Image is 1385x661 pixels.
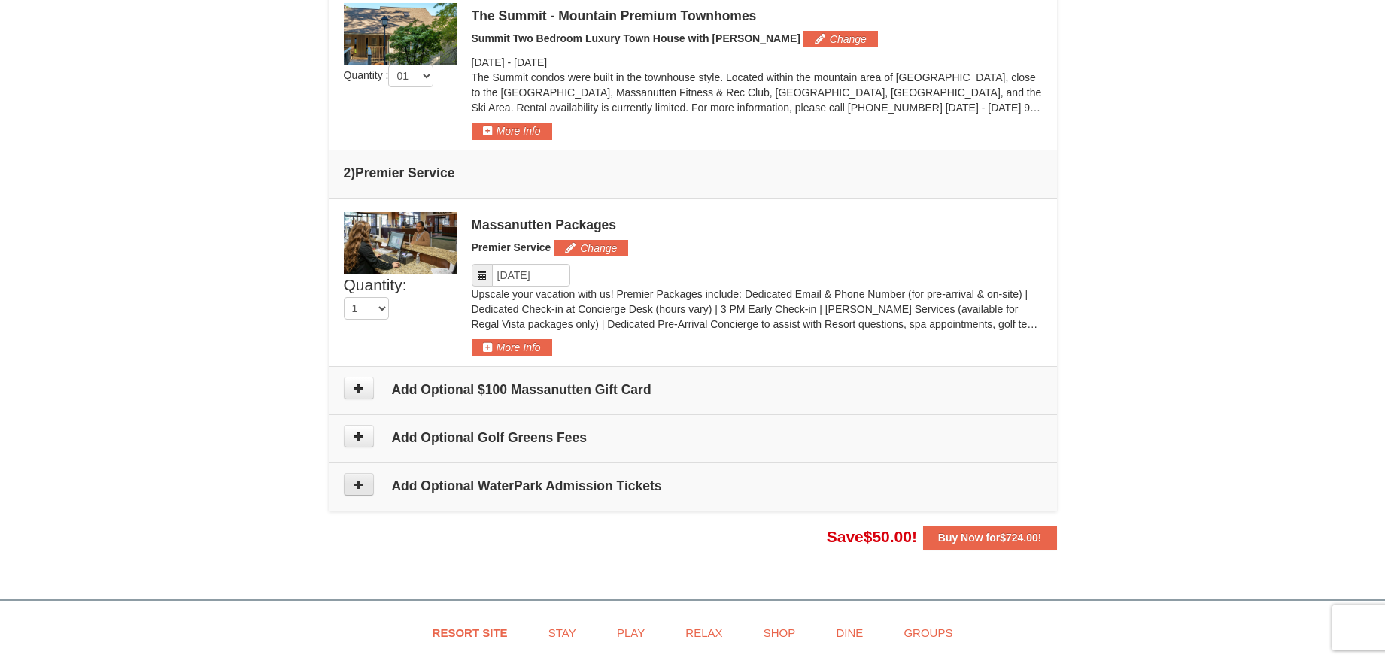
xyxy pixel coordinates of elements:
[344,382,1042,397] h4: Add Optional $100 Massanutten Gift Card
[598,616,664,650] a: Play
[351,165,355,180] span: )
[344,430,1042,445] h4: Add Optional Golf Greens Fees
[667,616,741,650] a: Relax
[530,616,595,650] a: Stay
[472,217,1042,232] div: Massanutten Packages
[344,3,457,65] img: 19219034-1-0eee7e00.jpg
[472,123,552,139] button: More Info
[803,31,878,47] button: Change
[472,32,800,44] span: Summit Two Bedroom Luxury Town House with [PERSON_NAME]
[344,69,434,81] span: Quantity :
[344,212,457,274] img: 6619879-45-42d1442c.jpg
[472,339,552,356] button: More Info
[938,532,1042,544] strong: Buy Now for !
[514,56,547,68] span: [DATE]
[554,240,628,256] button: Change
[745,616,815,650] a: Shop
[414,616,527,650] a: Resort Site
[344,276,407,293] span: Quantity:
[885,616,971,650] a: Groups
[472,241,551,253] span: Premier Service
[1000,532,1038,544] span: $724.00
[472,8,1042,23] div: The Summit - Mountain Premium Townhomes
[472,287,1042,332] p: Upscale your vacation with us! Premier Packages include: Dedicated Email & Phone Number (for pre-...
[864,528,912,545] span: $50.00
[827,528,917,545] span: Save !
[472,56,505,68] span: [DATE]
[507,56,511,68] span: -
[817,616,882,650] a: Dine
[923,526,1057,550] button: Buy Now for$724.00!
[344,165,1042,180] h4: 2 Premier Service
[344,478,1042,493] h4: Add Optional WaterPark Admission Tickets
[472,70,1042,115] p: The Summit condos were built in the townhouse style. Located within the mountain area of [GEOGRAP...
